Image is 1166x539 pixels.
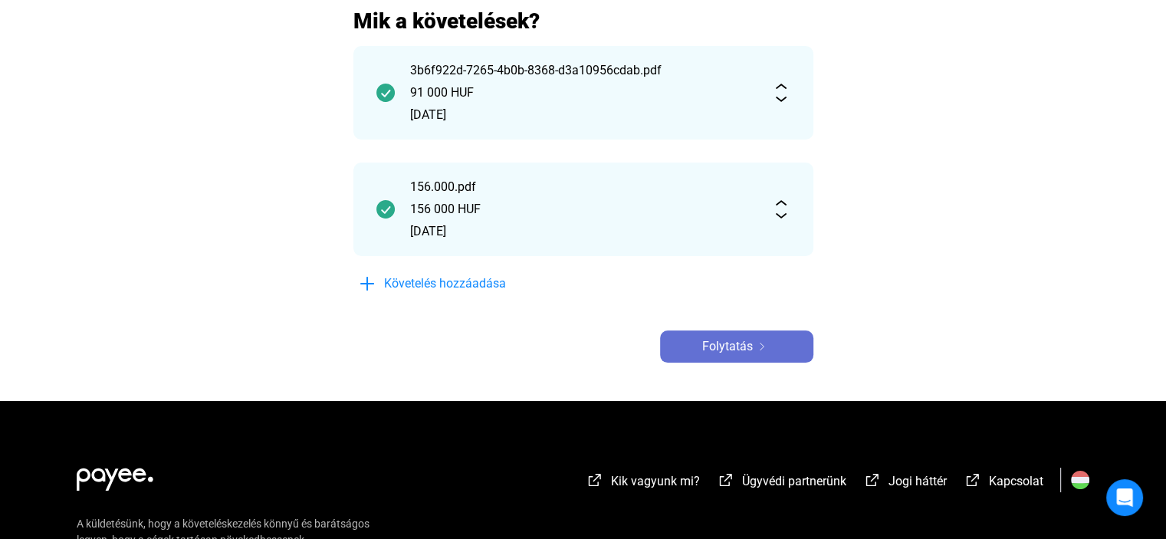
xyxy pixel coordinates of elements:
span: Kik vagyunk mi? [611,474,700,488]
div: 3b6f922d-7265-4b0b-8368-d3a10956cdab.pdf [410,61,757,80]
span: Folytatás [702,337,753,356]
img: checkmark-darker-green-circle [376,84,395,102]
a: external-link-whiteJogi háttér [863,476,947,491]
img: arrow-right-white [753,343,771,350]
img: external-link-white [717,472,735,488]
div: [DATE] [410,222,757,241]
img: external-link-white [964,472,982,488]
div: 91 000 HUF [410,84,757,102]
div: Open Intercom Messenger [1106,479,1143,516]
img: external-link-white [586,472,604,488]
span: Kapcsolat [989,474,1043,488]
button: plus-blueKövetelés hozzáadása [353,268,583,300]
a: external-link-whiteÜgyvédi partnerünk [717,476,846,491]
img: expand [772,200,790,219]
div: 156.000.pdf [410,178,757,196]
span: Ügyvédi partnerünk [742,474,846,488]
span: Követelés hozzáadása [384,274,506,293]
img: white-payee-white-dot.svg [77,459,153,491]
button: Folytatásarrow-right-white [660,330,813,363]
img: plus-blue [358,274,376,293]
img: external-link-white [863,472,882,488]
a: external-link-whiteKapcsolat [964,476,1043,491]
img: checkmark-darker-green-circle [376,200,395,219]
div: 156 000 HUF [410,200,757,219]
span: Jogi háttér [888,474,947,488]
img: expand [772,84,790,102]
a: external-link-whiteKik vagyunk mi? [586,476,700,491]
img: HU.svg [1071,471,1089,489]
div: [DATE] [410,106,757,124]
h2: Mik a követelések? [353,8,813,35]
